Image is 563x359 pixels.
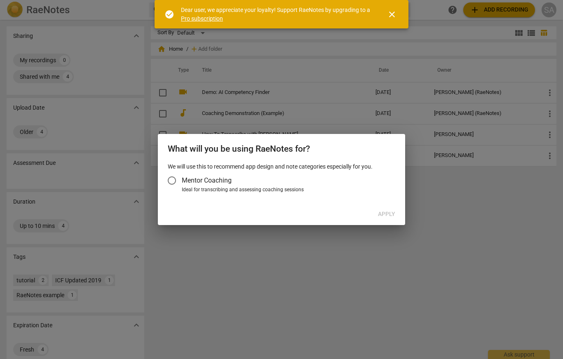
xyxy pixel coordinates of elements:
span: check_circle [164,9,174,19]
div: Account type [168,171,395,194]
div: Dear user, we appreciate your loyalty! Support RaeNotes by upgrading to a [181,6,372,23]
button: Close [382,5,402,24]
a: Pro subscription [181,15,223,22]
span: close [387,9,397,19]
h2: What will you be using RaeNotes for? [168,144,395,154]
p: We will use this to recommend app design and note categories especially for you. [168,162,395,171]
div: Ideal for transcribing and assessing coaching sessions [182,186,393,194]
span: Mentor Coaching [182,176,232,185]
